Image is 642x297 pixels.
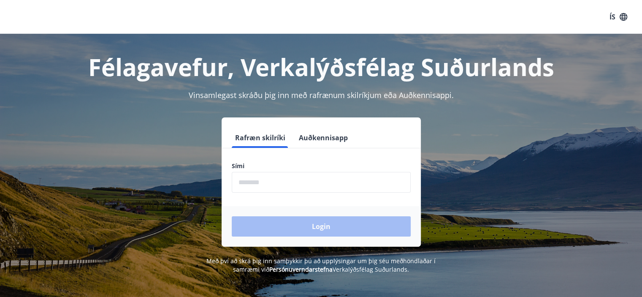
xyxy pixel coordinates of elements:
[269,265,333,273] a: Persónuverndarstefna
[295,128,351,148] button: Auðkennisapp
[232,162,411,170] label: Sími
[232,128,289,148] button: Rafræn skilríki
[206,257,436,273] span: Með því að skrá þig inn samþykkir þú að upplýsingar um þig séu meðhöndlaðar í samræmi við Verkalý...
[27,51,615,83] h1: Félagavefur, Verkalýðsfélag Suðurlands
[605,9,632,25] button: ÍS
[189,90,454,100] span: Vinsamlegast skráðu þig inn með rafrænum skilríkjum eða Auðkennisappi.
